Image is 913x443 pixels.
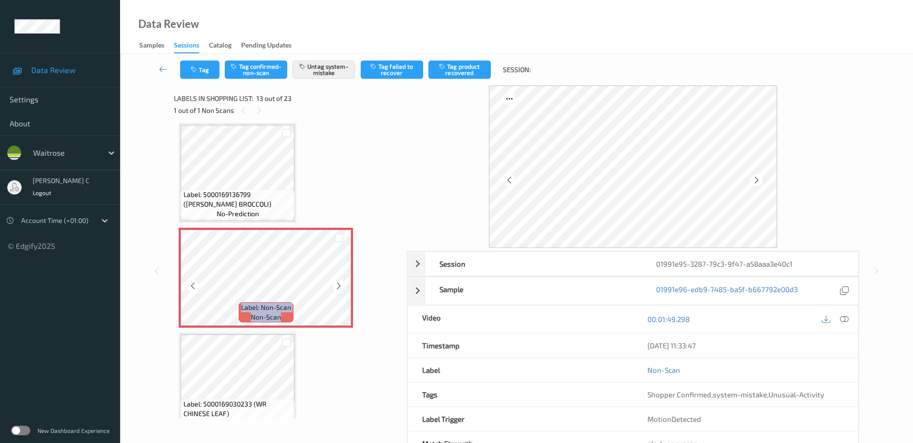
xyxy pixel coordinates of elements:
[209,39,241,52] a: Catalog
[425,277,642,305] div: Sample
[407,251,859,276] div: Session01991e95-3287-79c3-9f47-a58aaa3e40c1
[180,61,219,79] button: Tag
[503,65,531,74] span: Session:
[183,399,292,418] span: Label: 5000169030233 (WR CHINESE LEAF)
[408,382,633,406] div: Tags
[642,252,858,276] div: 01991e95-3287-79c3-9f47-a58aaa3e40c1
[647,341,844,350] div: [DATE] 11:33:47
[647,314,690,324] a: 00:01:49.298
[647,390,824,399] span: , ,
[656,284,798,297] a: 01991e96-edb9-7485-ba5f-b667792e00d3
[292,61,355,79] button: Untag system-mistake
[139,40,164,52] div: Samples
[217,209,259,219] span: no-prediction
[256,94,292,103] span: 13 out of 23
[428,61,491,79] button: Tag product recovered
[174,104,400,116] div: 1 out of 1 Non Scans
[407,277,859,305] div: Sample01991e96-edb9-7485-ba5f-b667792e00d3
[713,390,767,399] span: system-mistake
[408,407,633,431] div: Label Trigger
[209,40,231,52] div: Catalog
[174,94,253,103] span: Labels in shopping list:
[768,390,824,399] span: Unusual-Activity
[225,61,287,79] button: Tag confirmed-non-scan
[647,365,680,375] a: Non-Scan
[174,40,199,53] div: Sessions
[139,39,174,52] a: Samples
[647,390,711,399] span: Shopper Confirmed
[241,40,292,52] div: Pending Updates
[241,303,291,312] span: Label: Non-Scan
[408,358,633,382] div: Label
[174,39,209,53] a: Sessions
[633,407,858,431] div: MotionDetected
[408,306,633,333] div: Video
[217,418,259,428] span: no-prediction
[361,61,423,79] button: Tag failed to recover
[425,252,642,276] div: Session
[251,312,281,322] span: non-scan
[408,333,633,357] div: Timestamp
[241,39,301,52] a: Pending Updates
[138,19,199,29] div: Data Review
[183,190,292,209] span: Label: 5000169136799 ([PERSON_NAME] BROCCOLI)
